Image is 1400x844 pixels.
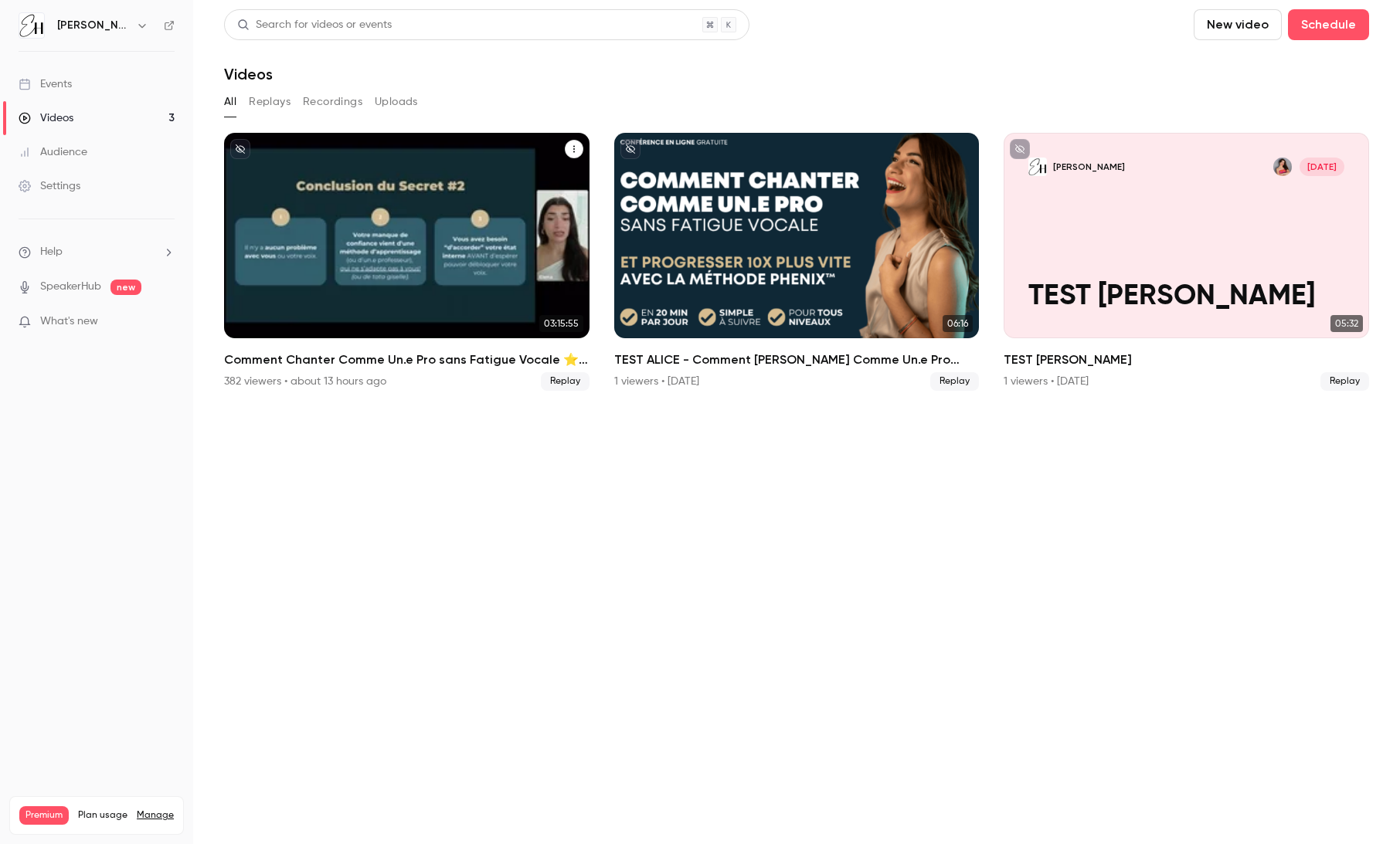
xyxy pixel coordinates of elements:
li: help-dropdown-opener [19,244,175,260]
span: What's new [40,314,98,330]
button: New video [1194,9,1282,40]
div: Search for videos or events [237,17,392,33]
span: Help [40,244,63,260]
a: TEST ALICE - WLO[PERSON_NAME]Elena Hurstel[DATE]TEST [PERSON_NAME]05:32TEST [PERSON_NAME]1 viewer... [1004,133,1369,391]
p: TEST [PERSON_NAME] [1028,280,1344,314]
div: 1 viewers • [DATE] [1004,374,1089,389]
button: Uploads [375,90,418,114]
span: 05:32 [1330,315,1363,332]
h2: Comment Chanter Comme Un.e Pro sans Fatigue Vocale ⭐️ par [PERSON_NAME] [224,351,590,369]
span: Premium [19,806,69,825]
li: TEST ALICE - WLO [1004,133,1369,391]
h2: TEST ALICE - Comment [PERSON_NAME] Comme Un.e Pro sans Fatigue Vocale ⭐️ par [PERSON_NAME] [614,351,980,369]
img: Elena Hurstel [1273,158,1292,176]
section: Videos [224,9,1369,835]
h1: Videos [224,65,273,83]
button: unpublished [230,139,250,159]
button: Replays [249,90,291,114]
ul: Videos [224,133,1369,391]
span: Replay [1320,372,1369,391]
span: new [110,280,141,295]
span: Replay [930,372,979,391]
div: 382 viewers • about 13 hours ago [224,374,386,389]
li: Comment Chanter Comme Un.e Pro sans Fatigue Vocale ⭐️ par Elena Hurstel [224,133,590,391]
button: Recordings [303,90,362,114]
span: 06:16 [943,315,973,332]
img: Elena Hurstel [19,13,44,38]
span: Replay [541,372,590,391]
a: 06:16TEST ALICE - Comment [PERSON_NAME] Comme Un.e Pro sans Fatigue Vocale ⭐️ par [PERSON_NAME]1 ... [614,133,980,391]
div: Settings [19,178,80,194]
li: TEST ALICE - Comment Chanter Comme Un.e Pro sans Fatigue Vocale ⭐️ par Elena Hurstel [614,133,980,391]
button: unpublished [620,139,641,159]
div: Audience [19,144,87,160]
h2: TEST [PERSON_NAME] [1004,351,1369,369]
div: Videos [19,110,73,126]
div: 1 viewers • [DATE] [614,374,699,389]
span: Plan usage [78,809,127,822]
img: TEST ALICE - WLO [1028,158,1047,176]
span: [DATE] [1300,158,1344,176]
h6: [PERSON_NAME] [57,18,130,33]
button: All [224,90,236,114]
p: [PERSON_NAME] [1053,161,1125,173]
div: Events [19,76,72,92]
a: SpeakerHub [40,279,101,295]
button: Schedule [1288,9,1369,40]
button: unpublished [1010,139,1030,159]
a: 03:15:55Comment Chanter Comme Un.e Pro sans Fatigue Vocale ⭐️ par [PERSON_NAME]382 viewers • abou... [224,133,590,391]
span: 03:15:55 [539,315,583,332]
a: Manage [137,809,174,822]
